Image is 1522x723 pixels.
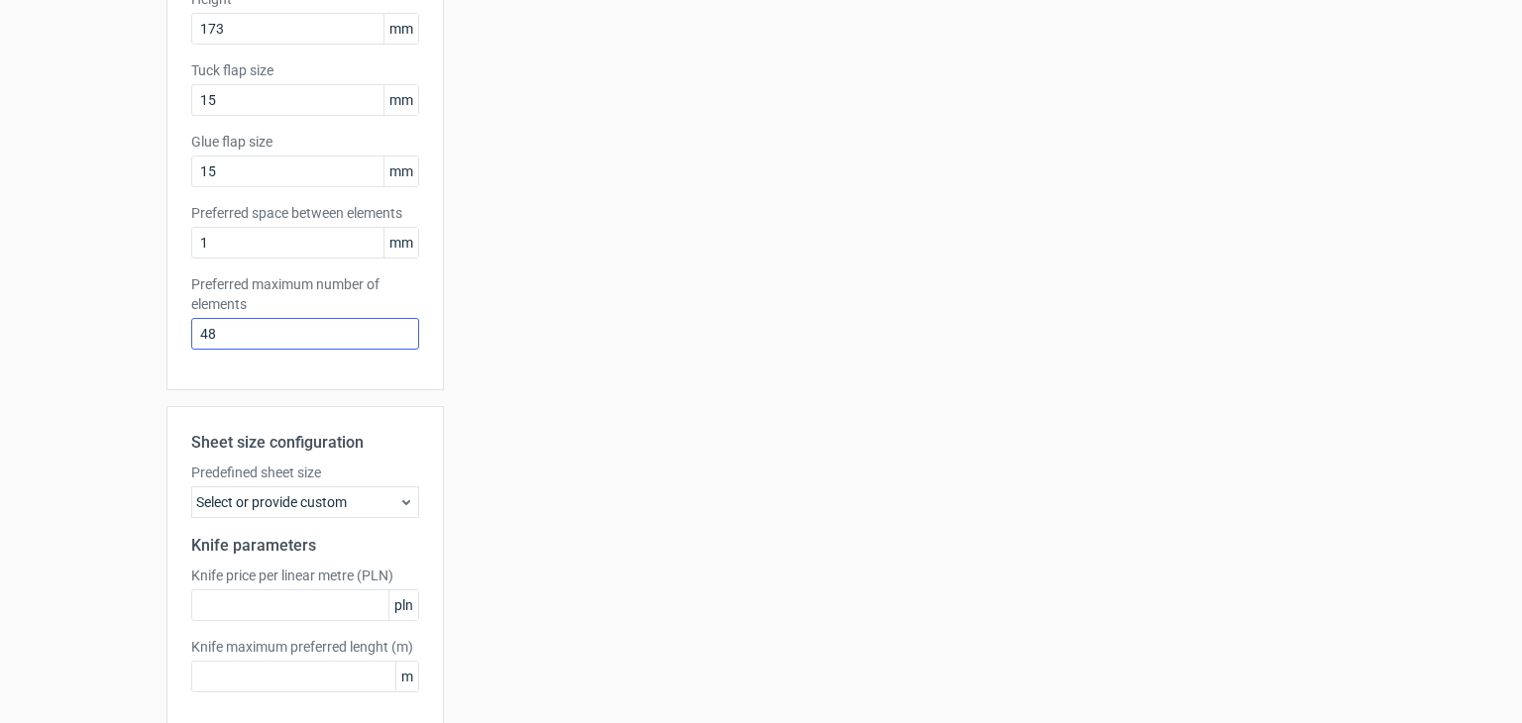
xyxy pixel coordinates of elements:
h2: Knife parameters [191,534,419,558]
label: Preferred maximum number of elements [191,274,419,314]
span: mm [383,228,418,258]
h2: Sheet size configuration [191,431,419,455]
label: Knife price per linear metre (PLN) [191,566,419,585]
span: m [395,662,418,691]
span: pln [388,590,418,620]
span: mm [383,85,418,115]
label: Tuck flap size [191,60,419,80]
label: Glue flap size [191,132,419,152]
label: Knife maximum preferred lenght (m) [191,637,419,657]
label: Predefined sheet size [191,463,419,482]
span: mm [383,156,418,186]
span: mm [383,14,418,44]
div: Select or provide custom [191,486,419,518]
label: Preferred space between elements [191,203,419,223]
